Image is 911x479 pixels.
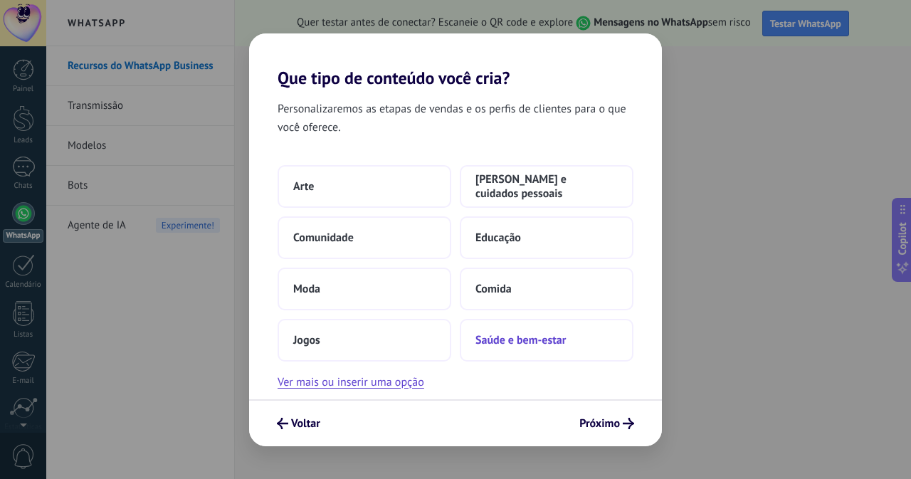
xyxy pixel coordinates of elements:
span: Comunidade [293,231,354,245]
span: Próximo [579,419,620,428]
span: Moda [293,282,320,296]
button: Comunidade [278,216,451,259]
button: Educação [460,216,633,259]
span: Comida [475,282,512,296]
button: [PERSON_NAME] e cuidados pessoais [460,165,633,208]
span: Jogos [293,333,320,347]
button: Moda [278,268,451,310]
button: Arte [278,165,451,208]
button: Próximo [573,411,641,436]
span: Voltar [291,419,320,428]
span: Saúde e bem-estar [475,333,566,347]
span: [PERSON_NAME] e cuidados pessoais [475,172,618,201]
span: Personalizaremos as etapas de vendas e os perfis de clientes para o que você oferece. [278,100,633,137]
button: Ver mais ou inserir uma opção [278,373,424,391]
button: Saúde e bem-estar [460,319,633,362]
span: Educação [475,231,521,245]
button: Jogos [278,319,451,362]
h2: Que tipo de conteúdo você cria? [249,33,662,88]
span: Arte [293,179,314,194]
button: Comida [460,268,633,310]
button: Voltar [270,411,327,436]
